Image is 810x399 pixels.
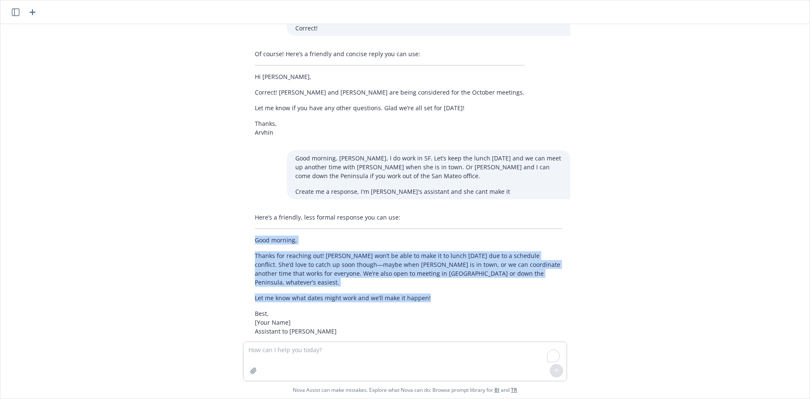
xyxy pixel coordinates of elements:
p: Let me know if you have any other questions. Glad we’re all set for [DATE]! [255,103,524,112]
p: Correct! [PERSON_NAME] and [PERSON_NAME] are being considered for the October meetings. [255,88,524,97]
span: Nova Assist can make mistakes. Explore what Nova can do: Browse prompt library for and [293,381,517,399]
p: Let me know what dates might work and we’ll make it happen! [255,293,562,302]
p: Good morning, [255,236,562,244]
p: Correct! [295,24,562,33]
p: Of course! Here’s a friendly and concise reply you can use: [255,49,524,58]
a: BI [494,386,499,394]
p: Thanks, Arvhin [255,119,524,137]
textarea: To enrich screen reader interactions, please activate Accessibility in Grammarly extension settings [243,342,567,381]
p: Thanks for reaching out! [PERSON_NAME] won’t be able to make it to lunch [DATE] due to a schedule... [255,251,562,287]
p: Best, [Your Name] Assistant to [PERSON_NAME] [255,309,562,336]
p: Here’s a friendly, less formal response you can use: [255,213,562,222]
a: TR [511,386,517,394]
p: Create me a response, I'm [PERSON_NAME]'s assistant and she cant make it [295,187,562,196]
p: Hi [PERSON_NAME], [255,72,524,81]
p: Good morning, [PERSON_NAME], I do work in SF. Let’s keep the lunch [DATE] and we can meet up anot... [295,154,562,180]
